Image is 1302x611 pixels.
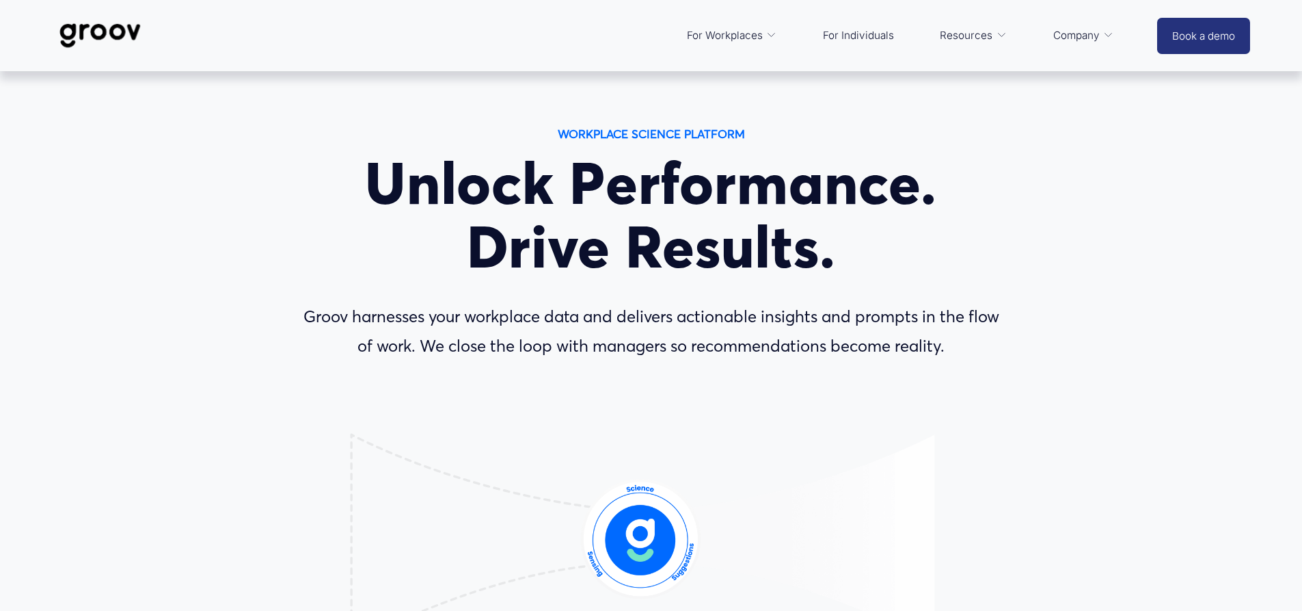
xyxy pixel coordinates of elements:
a: Book a demo [1157,18,1250,54]
span: Company [1053,26,1100,45]
img: Groov | Workplace Science Platform | Unlock Performance | Drive Results [52,13,148,58]
span: Resources [940,26,992,45]
a: For Individuals [816,19,901,52]
span: For Workplaces [687,26,763,45]
p: Groov harnesses your workplace data and delivers actionable insights and prompts in the flow of w... [294,302,1009,361]
a: folder dropdown [933,19,1014,52]
a: folder dropdown [1046,19,1121,52]
strong: WORKPLACE SCIENCE PLATFORM [558,127,745,141]
a: folder dropdown [680,19,784,52]
h1: Unlock Performance. Drive Results. [294,152,1009,279]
